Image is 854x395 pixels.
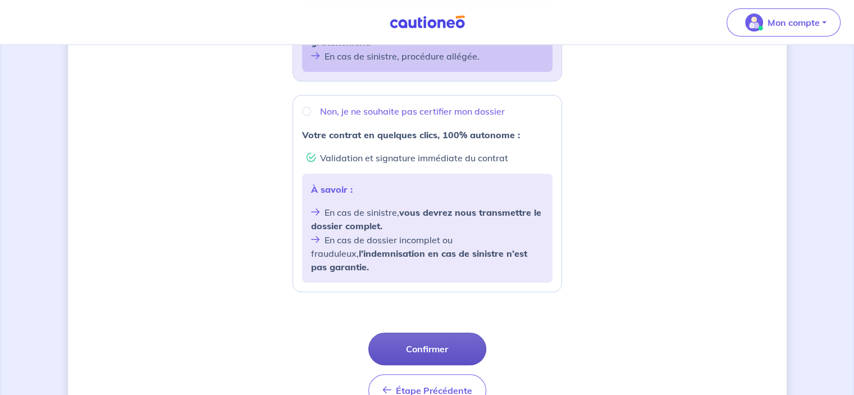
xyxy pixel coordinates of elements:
li: En cas de sinistre, [311,205,544,233]
button: Confirmer [368,333,486,365]
p: Non, je ne souhaite pas certifier mon dossier [320,105,505,118]
p: Mon compte [768,16,820,29]
strong: Votre contrat en quelques clics, 100% autonome : [302,129,520,140]
strong: l’indemnisation en cas de sinistre n’est pas garantie. [311,248,527,273]
button: illu_account_valid_menu.svgMon compte [727,8,841,37]
li: En cas de sinistre, procédure allégée. [311,49,544,63]
li: En cas de dossier incomplet ou frauduleux, [311,233,544,274]
img: Cautioneo [385,15,469,29]
li: Validation et signature immédiate du contrat [307,151,552,165]
strong: À savoir : [311,184,353,195]
img: illu_account_valid_menu.svg [745,13,763,31]
strong: vous devrez nous transmettre le dossier complet. [311,207,541,231]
